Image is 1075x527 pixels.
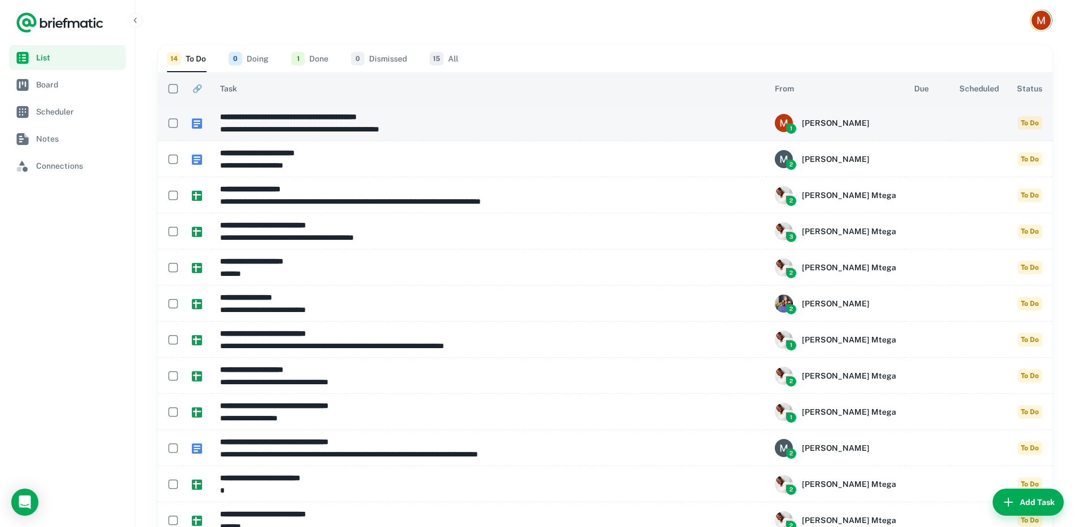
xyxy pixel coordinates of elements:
[802,189,896,201] h6: [PERSON_NAME] Mtega
[775,331,896,349] div: Rhona Mtega
[9,72,126,97] a: Board
[167,45,206,72] button: To Do
[775,114,793,132] img: ACg8ocILmfo0fIfBuLVkG56-V571e81B8VDS9zX0rh66Zmz4lzbOEg=s50-c-k-no
[786,160,796,170] span: 2
[786,196,796,206] span: 2
[775,258,896,276] div: Rhona Mtega
[1017,441,1042,455] span: To Do
[786,449,796,459] span: 2
[802,514,896,526] h6: [PERSON_NAME] Mtega
[192,371,202,381] img: https://app.briefmatic.com/assets/tasktypes/vnd.google-apps.spreadsheet.png
[802,153,870,165] h6: [PERSON_NAME]
[192,443,202,454] img: https://app.briefmatic.com/assets/tasktypes/vnd.google-apps.document.png
[775,331,793,349] img: ALV-UjUSGDZ9smX63soOWb3FtVgM39nwYqnRBfA6DFHFRE3DGHqYCMDYwQ=s50-c-k-no
[192,263,202,273] img: https://app.briefmatic.com/assets/tasktypes/vnd.google-apps.spreadsheet.png
[959,82,999,95] span: Scheduled
[192,299,202,309] img: https://app.briefmatic.com/assets/tasktypes/vnd.google-apps.spreadsheet.png
[775,114,896,132] div: Myranda James
[9,99,126,124] a: Scheduler
[802,333,896,346] h6: [PERSON_NAME] Mtega
[229,52,242,65] span: 0
[36,51,121,64] span: List
[1017,188,1042,202] span: To Do
[775,150,896,168] div: Mariame Sano
[802,406,896,418] h6: [PERSON_NAME] Mtega
[786,485,796,495] span: 2
[802,225,896,238] h6: [PERSON_NAME] Mtega
[1017,225,1042,238] span: To Do
[36,106,121,118] span: Scheduler
[16,11,104,34] a: Logo
[291,45,328,72] button: Done
[351,52,365,65] span: 0
[192,82,202,95] span: 🔗
[192,155,202,165] img: https://app.briefmatic.com/assets/tasktypes/vnd.google-apps.document.png
[192,118,202,129] img: https://app.briefmatic.com/assets/tasktypes/vnd.google-apps.document.png
[36,133,121,145] span: Notes
[192,407,202,418] img: https://app.briefmatic.com/assets/tasktypes/vnd.google-apps.spreadsheet.png
[167,52,181,65] span: 14
[1017,152,1042,166] span: To Do
[1017,82,1042,95] span: Status
[802,478,896,490] h6: [PERSON_NAME] Mtega
[802,442,870,454] h6: [PERSON_NAME]
[993,489,1064,516] button: Add Task
[775,222,793,240] img: ALV-UjUSGDZ9smX63soOWb3FtVgM39nwYqnRBfA6DFHFRE3DGHqYCMDYwQ=s50-c-k-no
[192,480,202,490] img: https://app.briefmatic.com/assets/tasktypes/vnd.google-apps.spreadsheet.png
[775,475,793,493] img: ALV-UjUSGDZ9smX63soOWb3FtVgM39nwYqnRBfA6DFHFRE3DGHqYCMDYwQ=s50-c-k-no
[36,78,121,91] span: Board
[229,45,269,72] button: Doing
[775,367,793,385] img: ALV-UjUSGDZ9smX63soOWb3FtVgM39nwYqnRBfA6DFHFRE3DGHqYCMDYwQ=s50-c-k-no
[429,52,444,65] span: 15
[786,376,796,387] span: 2
[192,191,202,201] img: https://app.briefmatic.com/assets/tasktypes/vnd.google-apps.spreadsheet.png
[786,124,796,134] span: 1
[786,232,796,242] span: 3
[291,52,305,65] span: 1
[775,403,793,421] img: ALV-UjUSGDZ9smX63soOWb3FtVgM39nwYqnRBfA6DFHFRE3DGHqYCMDYwQ=s50-c-k-no
[775,186,896,204] div: Rhona Mtega
[775,82,794,95] span: From
[1017,261,1042,274] span: To Do
[1017,513,1042,527] span: To Do
[1017,369,1042,383] span: To Do
[775,258,793,276] img: ALV-UjUSGDZ9smX63soOWb3FtVgM39nwYqnRBfA6DFHFRE3DGHqYCMDYwQ=s50-c-k-no
[1017,116,1042,130] span: To Do
[9,153,126,178] a: Connections
[802,261,896,274] h6: [PERSON_NAME] Mtega
[36,160,121,172] span: Connections
[802,370,896,382] h6: [PERSON_NAME] Mtega
[775,439,896,457] div: Mariame Sano
[775,439,793,457] img: ACg8ocKjFjBNgLFXgJ_beqaj-uh60xT8xIeDJ-zGaZTOjSZ_ctyHPw=s50-c-k-no
[775,475,896,493] div: Rhona Mtega
[1017,477,1042,491] span: To Do
[775,186,793,204] img: ALV-UjUSGDZ9smX63soOWb3FtVgM39nwYqnRBfA6DFHFRE3DGHqYCMDYwQ=s50-c-k-no
[775,150,793,168] img: ACg8ocKjFjBNgLFXgJ_beqaj-uh60xT8xIeDJ-zGaZTOjSZ_ctyHPw=s50-c-k-no
[786,412,796,423] span: 1
[914,82,929,95] span: Due
[1017,297,1042,310] span: To Do
[802,297,870,310] h6: [PERSON_NAME]
[351,45,407,72] button: Dismissed
[775,295,793,313] img: ALV-UjVGgDhQOB_advfPnQkRpuRP7YHAY6SmwBchWtVvwW50wGNMVh__=s50-c-k-no
[429,45,458,72] button: All
[1017,333,1042,346] span: To Do
[192,335,202,345] img: https://app.briefmatic.com/assets/tasktypes/vnd.google-apps.spreadsheet.png
[786,340,796,350] span: 1
[775,222,896,240] div: Rhona Mtega
[775,367,896,385] div: Rhona Mtega
[192,227,202,237] img: https://app.briefmatic.com/assets/tasktypes/vnd.google-apps.spreadsheet.png
[9,126,126,151] a: Notes
[775,403,896,421] div: Rhona Mtega
[802,117,870,129] h6: [PERSON_NAME]
[9,45,126,70] a: List
[192,516,202,526] img: https://app.briefmatic.com/assets/tasktypes/vnd.google-apps.spreadsheet.png
[786,268,796,278] span: 2
[11,489,38,516] div: Open Intercom Messenger
[775,295,896,313] div: Beatriz Pleités
[1032,11,1051,30] img: Myranda James
[1030,9,1052,32] button: Account button
[786,304,796,314] span: 2
[1017,405,1042,419] span: To Do
[220,82,237,95] span: Task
